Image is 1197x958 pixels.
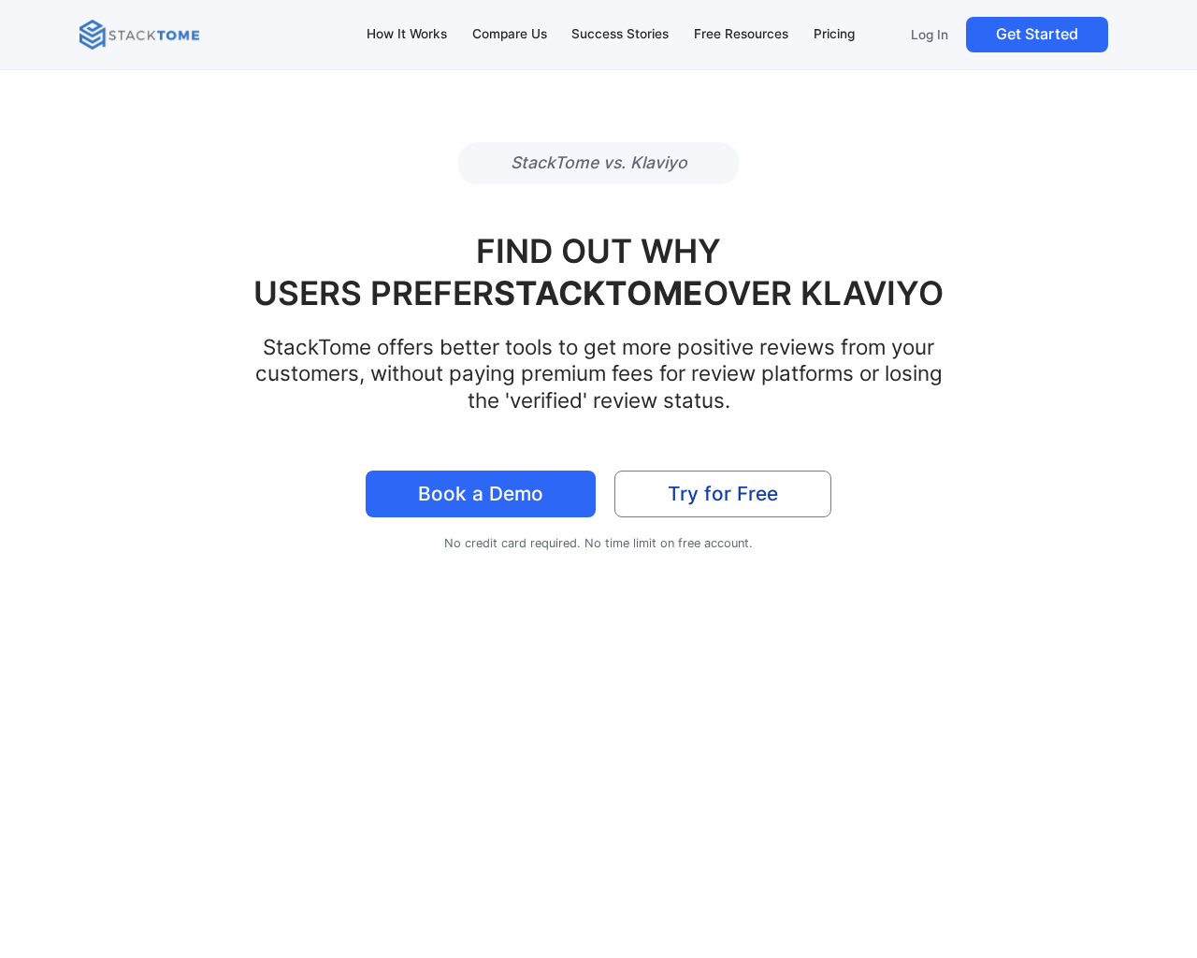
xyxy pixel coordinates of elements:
div: Success Stories [571,24,669,45]
h1: FIND OUT WHY USERS PREFER OVER KLAVIYO [248,231,948,315]
a: Try for Free [614,471,831,517]
a: Success Stories [563,15,678,54]
a: Book a Demo [366,471,596,517]
div: Pricing [814,24,855,45]
a: Get Started [966,17,1108,52]
a: Free Resources [685,15,798,54]
div: Compare Us [472,24,547,45]
a: Pricing [805,15,864,54]
a: Compare Us [463,15,555,54]
a: How It Works [358,15,456,54]
div: How It Works [367,24,447,45]
div: Free Resources [694,24,788,45]
h1: StackTome offers better tools to get more positive reviews from your customers, without paying pr... [248,334,948,414]
strong: STACKTOME [494,273,703,313]
p: StackTome vs. Klaviyo [458,142,739,184]
div: No credit card required. No time limit on free account. [79,536,1117,551]
a: Log In [901,17,958,52]
p: Log In [911,26,948,43]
